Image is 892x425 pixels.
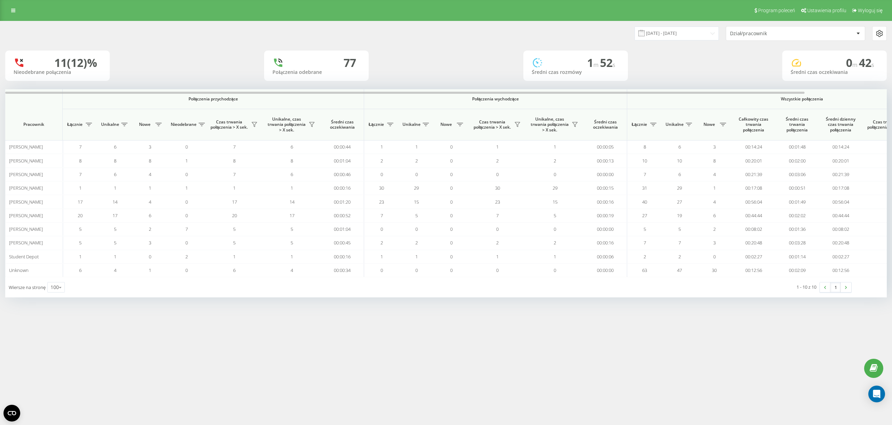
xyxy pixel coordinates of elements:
span: 2 [380,158,383,164]
span: 6 [79,267,82,273]
span: Całkowity czas trwania połączenia [737,116,770,133]
span: 17 [232,199,237,205]
span: Unikalne, czas trwania połączenia > X sek. [530,116,570,133]
span: Średni czas oczekiwania [326,119,359,130]
span: 2 [713,226,716,232]
span: s [613,61,615,69]
span: 1 [554,144,556,150]
span: m [593,61,600,69]
span: 6 [149,212,151,219]
span: 63 [642,267,647,273]
td: 00:00:34 [321,264,364,277]
span: 2 [644,253,646,260]
td: 00:02:09 [775,264,819,277]
td: 00:02:00 [775,154,819,167]
span: 5 [233,226,236,232]
span: 6 [291,144,293,150]
span: 29 [553,185,557,191]
span: 0 [450,253,453,260]
span: Unikalne [101,122,119,127]
span: 8 [644,144,646,150]
td: 00:00:52 [321,209,364,222]
div: Połączenia odebrane [272,69,360,75]
span: 0 [496,267,499,273]
span: [PERSON_NAME] [9,226,43,232]
span: Wiersze na stronę [9,284,46,290]
span: 15 [553,199,557,205]
span: 0 [380,171,383,177]
span: [PERSON_NAME] [9,158,43,164]
span: 0 [415,267,418,273]
span: 30 [379,185,384,191]
span: Połączenia wychodzące [380,96,611,102]
span: [PERSON_NAME] [9,185,43,191]
span: 0 [185,240,188,246]
span: 20 [78,212,83,219]
span: 1 [713,185,716,191]
span: 6 [678,171,681,177]
td: 00:00:00 [584,168,627,181]
div: Open Intercom Messenger [868,386,885,402]
span: 6 [291,171,293,177]
td: 00:00:51 [775,181,819,195]
span: Łącznie [631,122,648,127]
div: Średni czas rozmówy [532,69,620,75]
span: 3 [149,144,151,150]
span: 5 [415,212,418,219]
a: 1 [830,282,841,292]
span: Połączenia przychodzące [81,96,346,102]
span: 7 [233,171,236,177]
span: 1 [496,144,499,150]
span: 15 [414,199,419,205]
span: 4 [149,171,151,177]
span: 1 [114,253,116,260]
span: 1 [496,253,499,260]
span: 14 [290,199,294,205]
span: 4 [713,171,716,177]
span: Wyloguj się [858,8,883,13]
span: 7 [233,144,236,150]
div: 77 [344,56,356,69]
span: 0 [450,158,453,164]
td: 00:14:24 [732,140,775,154]
span: 0 [450,199,453,205]
span: m [852,61,859,69]
span: Student Depot [9,253,39,260]
span: 1 [587,55,600,70]
span: 0 [185,267,188,273]
span: 27 [677,199,682,205]
span: 3 [149,240,151,246]
span: 1 [291,253,293,260]
span: 0 [450,185,453,191]
span: 0 [450,240,453,246]
span: 1 [79,185,82,191]
span: 2 [554,158,556,164]
span: 0 [496,171,499,177]
span: 0 [450,171,453,177]
td: 00:17:08 [732,181,775,195]
td: 00:12:56 [819,264,862,277]
span: 2 [496,240,499,246]
td: 00:00:16 [321,250,364,264]
span: Łącznie [66,122,84,127]
span: 0 [415,226,418,232]
span: 4 [114,267,116,273]
td: 00:14:24 [819,140,862,154]
span: Nieodebrane [171,122,197,127]
span: 0 [185,144,188,150]
td: 00:00:13 [584,154,627,167]
td: 00:20:48 [819,236,862,250]
span: 1 [185,158,188,164]
div: Nieodebrane połączenia [14,69,101,75]
td: 00:00:00 [584,264,627,277]
span: Unikalne [666,122,684,127]
span: 1 [233,253,236,260]
span: 8 [79,158,82,164]
td: 00:00:00 [584,222,627,236]
td: 00:17:08 [819,181,862,195]
span: Ustawienia profilu [807,8,846,13]
td: 00:02:02 [775,209,819,222]
span: Unikalne, czas trwania połączenia > X sek. [267,116,307,133]
span: 23 [379,199,384,205]
span: 8 [291,158,293,164]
